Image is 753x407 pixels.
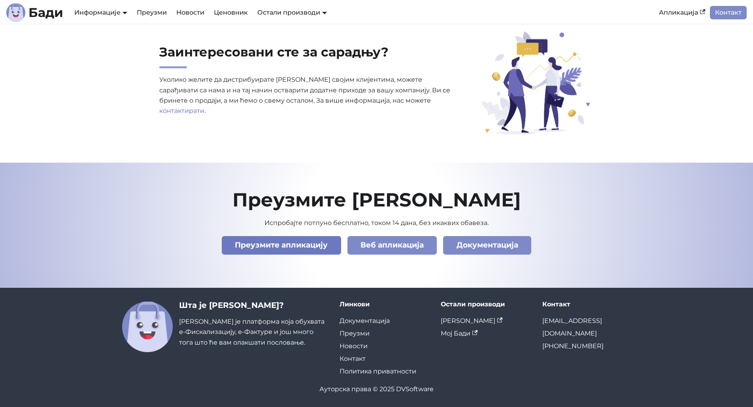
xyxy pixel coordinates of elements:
a: контактирати [159,107,204,114]
a: Преузмите апликацију [222,236,341,255]
a: Документација [443,236,531,255]
b: Бади [28,6,63,19]
a: Преузми [132,6,172,19]
div: Контакт [542,300,631,308]
p: Испробајте потпуно бесплатно, током 14 дана, без икаквих обавеза. [122,218,631,228]
a: Информације [74,9,127,16]
img: Бади [122,302,173,352]
a: Ценовник [209,6,253,19]
a: Новости [172,6,209,19]
h2: Преузмите [PERSON_NAME] [122,188,631,212]
a: [PERSON_NAME] [441,317,502,324]
img: Лого [6,3,25,22]
a: Мој Бади [441,330,477,337]
a: [PHONE_NUMBER] [542,342,604,350]
h3: Шта је [PERSON_NAME]? [179,300,327,310]
a: Новости [340,342,368,350]
h2: Заинтересовани сте за сарадњу? [159,44,451,68]
a: [EMAIL_ADDRESS][DOMAIN_NAME] [542,317,602,337]
a: Веб апликација [347,236,437,255]
a: Контакт [340,355,366,362]
a: Остали производи [257,9,327,16]
div: Остали производи [441,300,530,308]
a: Апликација [654,6,710,19]
div: Ауторска права © 2025 DVSoftware [122,384,631,394]
a: Контакт [710,6,747,19]
a: ЛогоБади [6,3,63,22]
a: Политика приватности [340,368,416,375]
div: [PERSON_NAME] је платформа која обухвата е-Фискализацију, е-Фактуре и још много тога што ће вам о... [179,300,327,352]
p: Уколико желите да дистрибуирате [PERSON_NAME] својим клијентима, можете сарађивати са нама и на т... [159,75,451,116]
a: Документација [340,317,390,324]
div: Линкови [340,300,428,308]
img: Заинтересовани сте за сарадњу? [474,29,596,136]
a: Преузми [340,330,370,337]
